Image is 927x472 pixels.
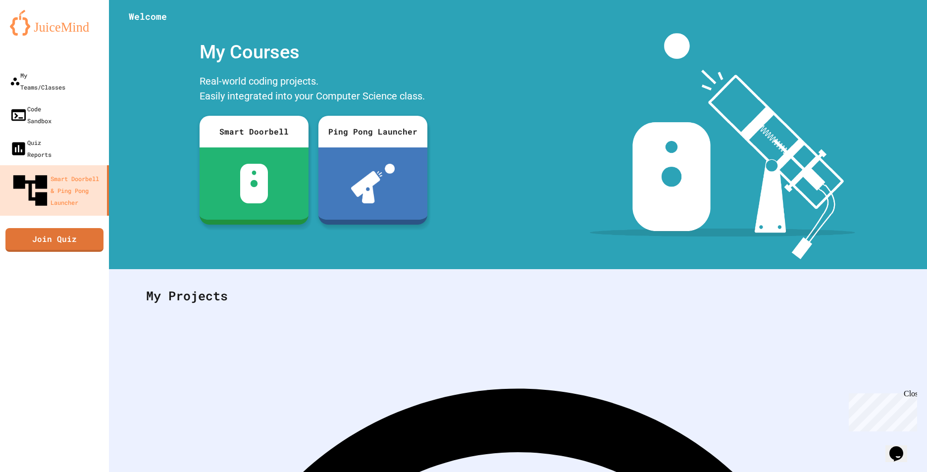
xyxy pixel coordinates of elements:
div: Chat with us now!Close [4,4,68,63]
div: My Teams/Classes [10,69,65,93]
iframe: chat widget [885,432,917,462]
div: Quiz Reports [10,137,51,160]
img: logo-orange.svg [10,10,99,36]
div: Ping Pong Launcher [318,116,427,147]
img: ppl-with-ball.png [351,164,395,203]
div: My Projects [136,277,900,315]
div: Smart Doorbell & Ping Pong Launcher [10,170,103,211]
iframe: chat widget [845,389,917,431]
img: banner-image-my-projects.png [590,33,855,259]
a: Join Quiz [5,228,103,252]
div: Code Sandbox [10,103,51,127]
div: Smart Doorbell [200,116,309,147]
img: sdb-white.svg [240,164,268,203]
div: My Courses [195,33,432,71]
div: Real-world coding projects. Easily integrated into your Computer Science class. [195,71,432,108]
